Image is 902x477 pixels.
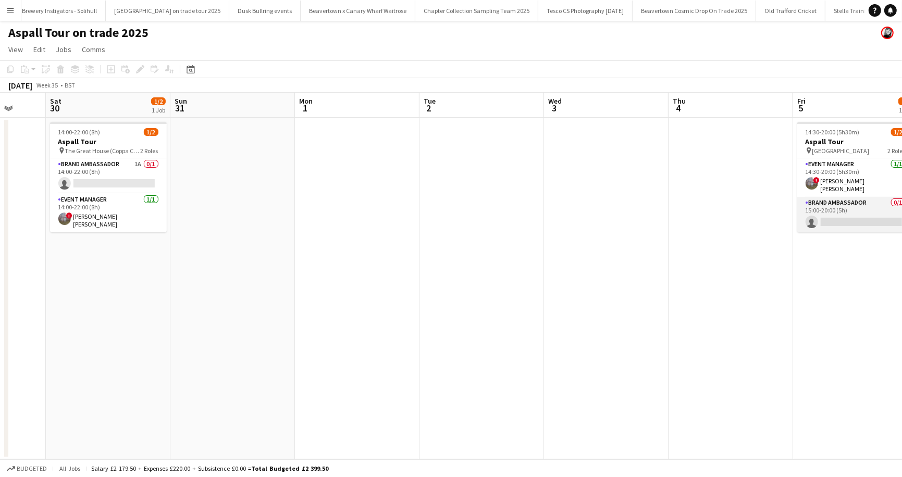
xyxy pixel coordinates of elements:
button: Dusk Bullring events [229,1,301,21]
app-card-role: Brand Ambassador1A0/114:00-22:00 (8h) [50,158,167,194]
button: Old Trafford Cricket [756,1,825,21]
span: Wed [548,96,562,106]
span: Edit [33,45,45,54]
span: 1/2 [151,97,166,105]
button: Tesco CS Photography [DATE] [538,1,633,21]
div: 1 Job [152,106,165,114]
span: 14:30-20:00 (5h30m) [806,128,860,136]
span: 2 [422,102,436,114]
span: Tue [424,96,436,106]
span: Fri [797,96,806,106]
span: 14:00-22:00 (8h) [58,128,101,136]
button: Budgeted [5,463,48,474]
app-user-avatar: Janeann Ferguson [881,27,894,39]
h3: Aspall Tour [50,137,167,146]
span: 2 Roles [141,147,158,155]
a: Comms [78,43,109,56]
span: 3 [547,102,562,114]
span: The Great House (Coppa Club) RG4 [65,147,141,155]
span: 31 [173,102,187,114]
span: 1/2 [144,128,158,136]
span: Budgeted [17,465,47,472]
span: Week 35 [34,81,60,89]
a: Edit [29,43,50,56]
span: 5 [796,102,806,114]
span: Thu [673,96,686,106]
div: BST [65,81,75,89]
button: Beavertown Cosmic Drop On Trade 2025 [633,1,756,21]
span: Jobs [56,45,71,54]
span: Comms [82,45,105,54]
a: View [4,43,27,56]
span: 1 [298,102,313,114]
div: [DATE] [8,80,32,91]
button: Chapter Collection Sampling Team 2025 [415,1,538,21]
span: Mon [299,96,313,106]
button: Beavertown x Canary Wharf Waitrose [301,1,415,21]
h1: Aspall Tour on trade 2025 [8,25,149,41]
span: View [8,45,23,54]
app-card-role: Event Manager1/114:00-22:00 (8h)![PERSON_NAME] [PERSON_NAME] [50,194,167,232]
app-job-card: 14:00-22:00 (8h)1/2Aspall Tour The Great House (Coppa Club) RG42 RolesBrand Ambassador1A0/114:00-... [50,122,167,232]
span: Total Budgeted £2 399.50 [251,465,328,472]
span: 4 [671,102,686,114]
span: ! [66,212,72,219]
span: All jobs [57,465,82,472]
button: Stella Trainings 2025 [825,1,897,21]
span: Sun [175,96,187,106]
span: 30 [48,102,61,114]
span: Sat [50,96,61,106]
span: [GEOGRAPHIC_DATA] [812,147,870,155]
a: Jobs [52,43,76,56]
span: ! [813,177,820,183]
div: Salary £2 179.50 + Expenses £220.00 + Subsistence £0.00 = [91,465,328,472]
button: [GEOGRAPHIC_DATA] on trade tour 2025 [106,1,229,21]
